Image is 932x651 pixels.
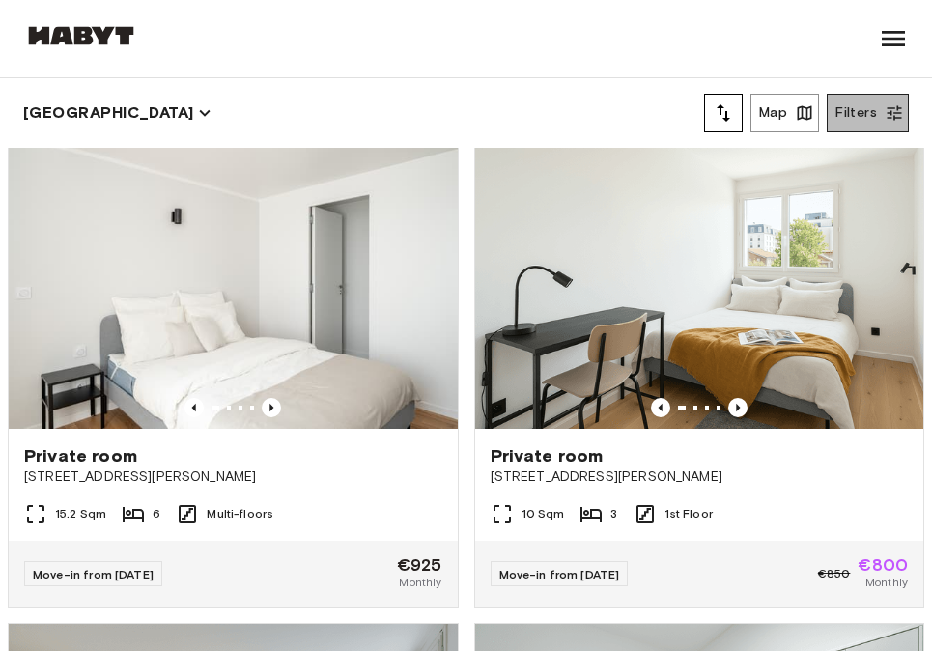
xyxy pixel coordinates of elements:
[491,444,604,467] span: Private room
[9,129,458,429] img: Marketing picture of unit FR-18-003-003-04
[24,444,137,467] span: Private room
[858,556,908,574] span: €800
[8,128,459,608] a: Marketing picture of unit FR-18-003-003-04Previous imagePrevious imagePrivate room[STREET_ADDRESS...
[475,129,924,429] img: Marketing picture of unit FR-18-002-015-03H
[610,505,617,523] span: 3
[23,26,139,45] img: Habyt
[24,467,442,487] span: [STREET_ADDRESS][PERSON_NAME]
[827,94,909,132] button: Filters
[499,567,620,581] span: Move-in from [DATE]
[491,467,909,487] span: [STREET_ADDRESS][PERSON_NAME]
[664,505,713,523] span: 1st Floor
[399,574,441,591] span: Monthly
[818,565,851,582] span: €850
[262,398,281,417] button: Previous image
[153,505,160,523] span: 6
[704,94,743,132] button: tune
[397,556,442,574] span: €925
[865,574,908,591] span: Monthly
[33,567,154,581] span: Move-in from [DATE]
[750,94,819,132] button: Map
[23,99,212,127] button: [GEOGRAPHIC_DATA]
[184,398,204,417] button: Previous image
[651,398,670,417] button: Previous image
[522,505,565,523] span: 10 Sqm
[474,128,925,608] a: Marketing picture of unit FR-18-002-015-03HPrevious imagePrevious imagePrivate room[STREET_ADDRES...
[55,505,106,523] span: 15.2 Sqm
[728,398,748,417] button: Previous image
[207,505,273,523] span: Multi-floors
